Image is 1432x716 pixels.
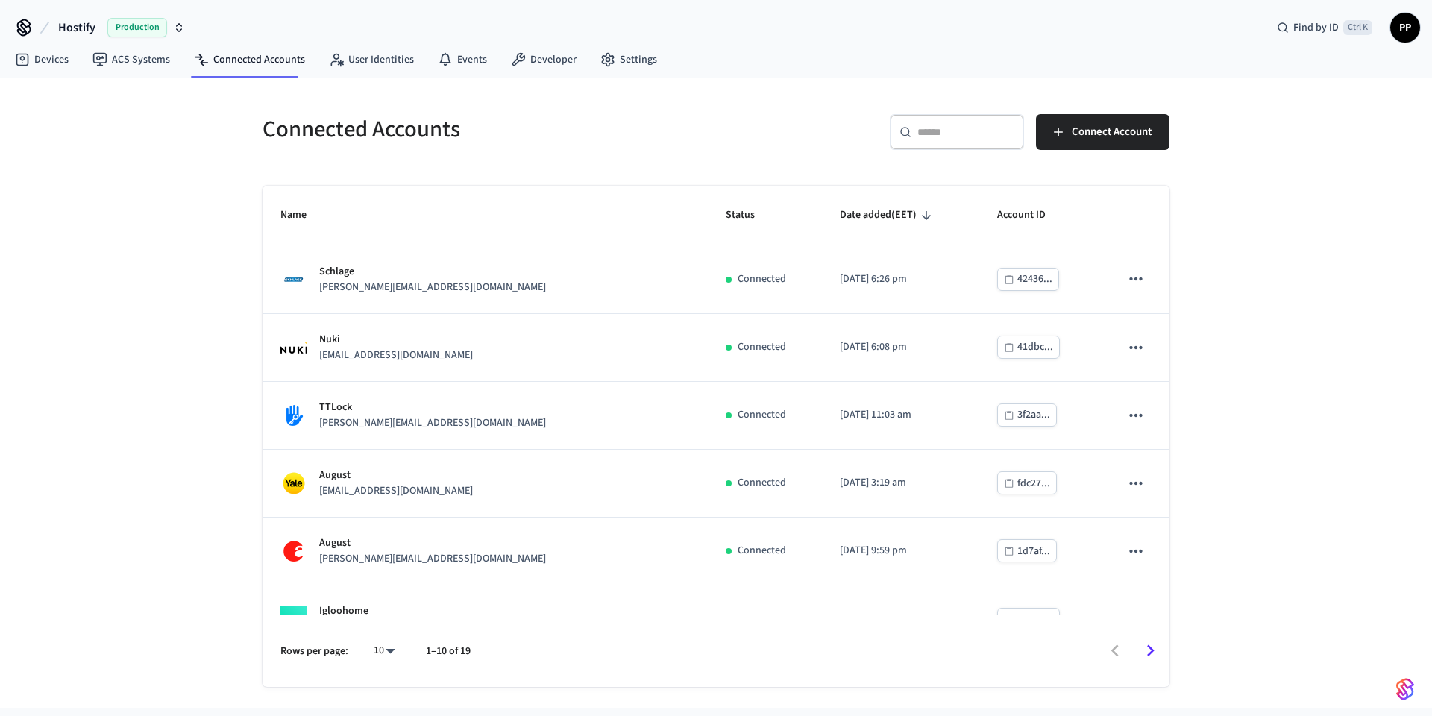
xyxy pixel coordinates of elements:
[280,606,307,632] img: igloohome_logo
[107,18,167,37] span: Production
[182,46,317,73] a: Connected Accounts
[1017,610,1053,629] div: 93d74...
[588,46,669,73] a: Settings
[1390,13,1420,43] button: PP
[997,268,1059,291] button: 42436...
[726,204,774,227] span: Status
[738,612,786,627] p: Connected
[738,407,786,423] p: Connected
[280,204,326,227] span: Name
[997,471,1057,494] button: fdc27...
[840,543,961,559] p: [DATE] 9:59 pm
[1017,474,1050,493] div: fdc27...
[58,19,95,37] span: Hostify
[1265,14,1384,41] div: Find by IDCtrl K
[319,264,546,280] p: Schlage
[997,204,1065,227] span: Account ID
[263,114,707,145] h5: Connected Accounts
[280,470,307,497] img: Yale Logo, Square
[366,640,402,662] div: 10
[280,342,307,354] img: Nuki Logo, Square
[738,271,786,287] p: Connected
[738,543,786,559] p: Connected
[738,475,786,491] p: Connected
[426,644,471,659] p: 1–10 of 19
[280,644,348,659] p: Rows per page:
[1017,270,1052,289] div: 42436...
[426,46,499,73] a: Events
[1017,406,1050,424] div: 3f2aa...
[280,538,307,565] img: August Logo, Square
[319,603,473,619] p: Igloohome
[1293,20,1339,35] span: Find by ID
[1017,338,1053,357] div: 41dbc...
[1343,20,1372,35] span: Ctrl K
[319,415,546,431] p: [PERSON_NAME][EMAIL_ADDRESS][DOMAIN_NAME]
[280,402,307,429] img: TTLock Logo, Square
[319,348,473,363] p: [EMAIL_ADDRESS][DOMAIN_NAME]
[1396,677,1414,701] img: SeamLogoGradient.69752ec5.svg
[319,468,473,483] p: August
[840,204,936,227] span: Date added(EET)
[1072,122,1152,142] span: Connect Account
[997,608,1060,631] button: 93d74...
[997,403,1057,427] button: 3f2aa...
[81,46,182,73] a: ACS Systems
[319,536,546,551] p: August
[1017,542,1050,561] div: 1d7af...
[1036,114,1169,150] button: Connect Account
[319,551,546,567] p: [PERSON_NAME][EMAIL_ADDRESS][DOMAIN_NAME]
[319,280,546,295] p: [PERSON_NAME][EMAIL_ADDRESS][DOMAIN_NAME]
[499,46,588,73] a: Developer
[1392,14,1419,41] span: PP
[319,400,546,415] p: TTLock
[319,483,473,499] p: [EMAIL_ADDRESS][DOMAIN_NAME]
[840,271,961,287] p: [DATE] 6:26 pm
[317,46,426,73] a: User Identities
[1133,633,1168,668] button: Go to next page
[3,46,81,73] a: Devices
[840,407,961,423] p: [DATE] 11:03 am
[997,336,1060,359] button: 41dbc...
[997,539,1057,562] button: 1d7af...
[280,266,307,293] img: Schlage Logo, Square
[840,339,961,355] p: [DATE] 6:08 pm
[738,339,786,355] p: Connected
[840,475,961,491] p: [DATE] 3:19 am
[319,332,473,348] p: Nuki
[840,612,961,627] p: [DATE] 1:53 am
